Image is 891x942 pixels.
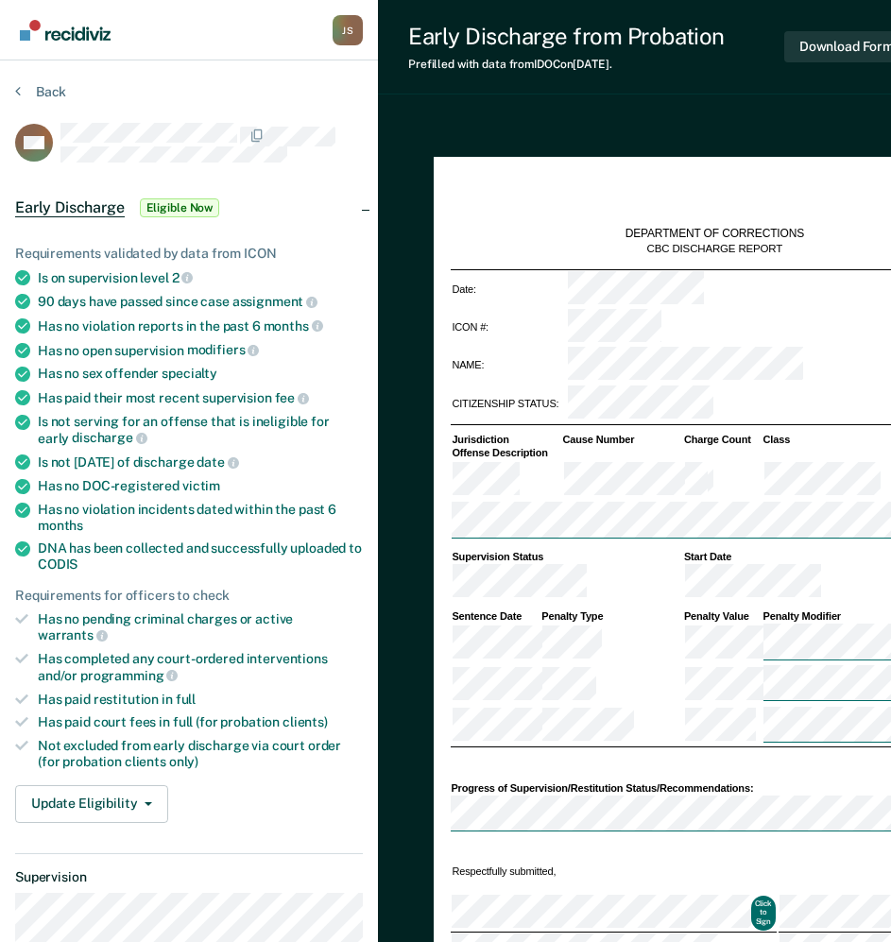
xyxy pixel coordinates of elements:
td: NAME: [451,346,567,384]
div: Requirements validated by data from ICON [15,246,363,262]
th: Cause Number [562,433,683,446]
span: Eligible Now [140,198,220,217]
span: programming [80,668,178,683]
div: Has paid restitution in [38,692,363,708]
div: Not excluded from early discharge via court order (for probation clients [38,738,363,770]
span: months [38,518,83,533]
span: clients) [283,714,328,729]
img: Recidiviz [20,20,111,41]
th: Charge Count [683,433,762,446]
div: Has no DOC-registered [38,478,363,494]
span: only) [169,754,198,769]
td: Respectfully submitted, [451,864,777,879]
div: Has no sex offender [38,366,363,382]
th: Offense Description [451,446,561,459]
div: Has completed any court-ordered interventions and/or [38,651,363,683]
span: specialty [162,366,217,381]
div: Has paid court fees in full (for probation [38,714,363,730]
span: Early Discharge [15,198,125,217]
span: modifiers [187,342,260,357]
div: Is not [DATE] of discharge [38,454,363,471]
span: victim [182,478,220,493]
div: Has no pending criminal charges or active [38,611,363,643]
span: months [264,318,323,334]
span: fee [275,390,309,405]
div: Has no open supervision [38,342,363,359]
span: warrants [38,627,108,642]
button: Click to Sign [751,896,777,931]
div: 90 days have passed since case [38,293,363,310]
div: Has no violation incidents dated within the past 6 [38,502,363,534]
dt: Supervision [15,869,363,885]
div: DNA has been collected and successfully uploaded to [38,540,363,573]
span: discharge [72,430,147,445]
button: Update Eligibility [15,785,168,823]
td: CITIZENSHIP STATUS: [451,385,567,422]
div: Has no violation reports in the past 6 [38,317,363,334]
button: Profile dropdown button [333,15,363,45]
span: full [176,692,196,707]
span: 2 [172,270,194,285]
th: Sentence Date [451,609,540,623]
td: Date: [451,269,567,308]
th: Penalty Value [683,609,762,623]
div: Prefilled with data from IDOC on [DATE] . [408,58,725,71]
span: CODIS [38,557,77,572]
div: CBC DISCHARGE REPORT [647,242,783,256]
th: Jurisdiction [451,433,561,446]
span: assignment [232,294,317,309]
td: ICON #: [451,308,567,346]
div: Has paid their most recent supervision [38,389,363,406]
div: J S [333,15,363,45]
div: Is on supervision level [38,269,363,286]
div: Requirements for officers to check [15,588,363,604]
div: Early Discharge from Probation [408,23,725,50]
th: Supervision Status [451,550,683,563]
div: Is not serving for an offense that is ineligible for early [38,414,363,446]
th: Penalty Type [540,609,683,623]
button: Back [15,83,66,100]
span: date [197,454,238,470]
div: DEPARTMENT OF CORRECTIONS [625,227,804,242]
